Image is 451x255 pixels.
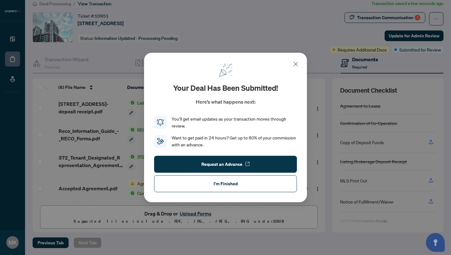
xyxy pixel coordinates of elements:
span: Request an Advance [201,159,242,169]
button: Open asap [426,233,445,252]
div: You’ll get email updates as your transaction moves through review. [172,116,297,129]
button: I'm Finished [154,175,297,192]
span: I'm Finished [214,179,238,189]
p: Here’s what happens next: [196,98,256,106]
button: Request an Advance [154,156,297,173]
div: Want to get paid in 24 hours? Get up to 80% of your commission with an advance. [172,134,297,148]
h2: Your deal has been submitted! [173,83,278,93]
